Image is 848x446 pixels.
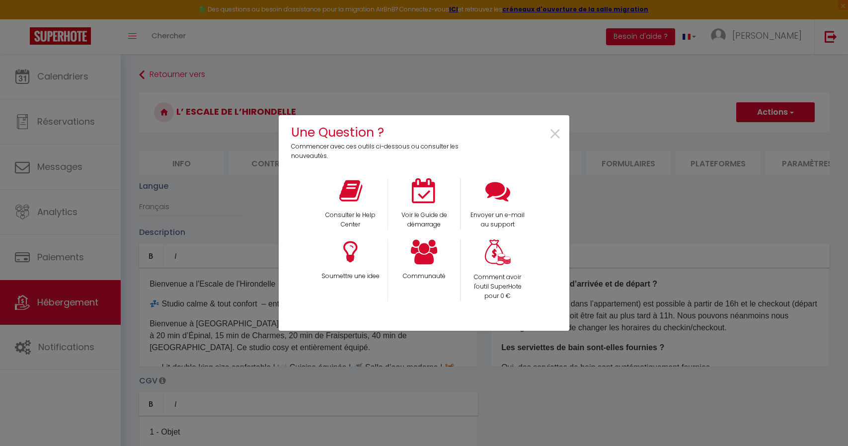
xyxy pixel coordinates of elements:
p: Communauté [394,272,454,281]
p: Envoyer un e-mail au support [468,211,528,229]
p: Voir le Guide de démarrage [394,211,454,229]
span: × [548,119,562,150]
p: Soumettre une idee [320,272,381,281]
img: Money bag [485,239,511,266]
button: Close [548,123,562,146]
p: Comment avoir l'outil SuperHote pour 0 € [468,273,528,301]
p: Commencer avec ces outils ci-dessous ou consulter les nouveautés. [291,142,465,161]
p: Consulter le Help Center [320,211,381,229]
h4: Une Question ? [291,123,465,142]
